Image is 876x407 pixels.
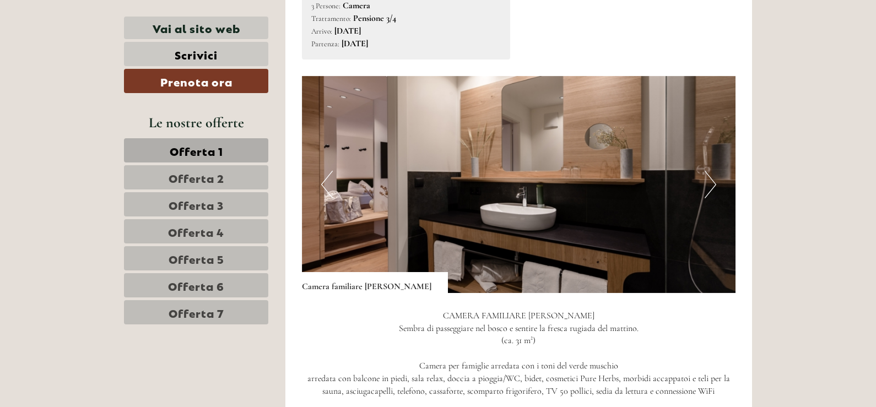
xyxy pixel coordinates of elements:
[302,272,448,293] div: Camera familiare [PERSON_NAME]
[311,1,340,10] small: 3 Persone:
[302,76,736,293] img: image
[124,112,268,133] div: Le nostre offerte
[334,25,361,36] b: [DATE]
[169,251,224,266] span: Offerta 5
[169,197,224,212] span: Offerta 3
[124,42,268,66] a: Scrivici
[169,305,224,320] span: Offerta 7
[170,143,223,158] span: Offerta 1
[302,310,736,398] p: CAMERA FAMILIARE [PERSON_NAME] Sembra di passeggiare nel bosco e sentire la fresca rugiada del ma...
[311,14,351,23] small: Trattamento:
[321,171,333,198] button: Previous
[169,170,224,185] span: Offerta 2
[168,224,224,239] span: Offerta 4
[342,38,368,49] b: [DATE]
[311,26,332,36] small: Arrivo:
[353,13,396,24] b: Pensione 3/4
[311,39,339,48] small: Partenza:
[124,69,268,93] a: Prenota ora
[124,17,268,39] a: Vai al sito web
[168,278,224,293] span: Offerta 6
[705,171,716,198] button: Next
